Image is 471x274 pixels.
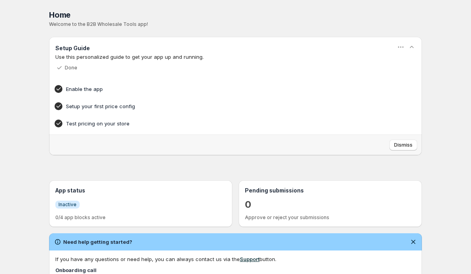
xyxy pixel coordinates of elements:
[245,187,416,194] h3: Pending submissions
[66,85,381,93] h4: Enable the app
[66,120,381,127] h4: Test pricing on your store
[55,53,416,61] p: Use this personalized guide to get your app up and running.
[55,266,416,274] h4: Onboarding call
[408,236,419,247] button: Dismiss notification
[245,214,416,221] p: Approve or reject your submissions
[245,198,251,211] a: 0
[66,102,381,110] h4: Setup your first price config
[58,201,77,208] span: Inactive
[389,140,417,151] button: Dismiss
[65,65,77,71] p: Done
[55,44,90,52] h3: Setup Guide
[394,142,413,148] span: Dismiss
[240,256,259,262] a: Support
[55,255,416,263] div: If you have any questions or need help, you can always contact us via the button.
[63,238,132,246] h2: Need help getting started?
[55,214,226,221] p: 0/4 app blocks active
[49,10,71,20] span: Home
[55,200,80,209] a: InfoInactive
[55,187,226,194] h3: App status
[49,21,422,27] p: Welcome to the B2B Wholesale Tools app!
